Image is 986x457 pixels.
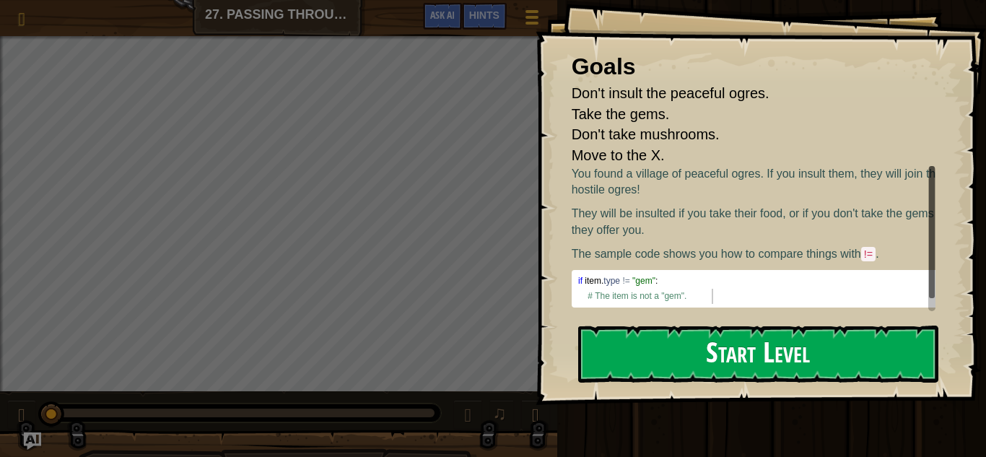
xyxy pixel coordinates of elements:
[554,124,932,145] li: Don't take mushrooms.
[572,126,720,142] span: Don't take mushrooms.
[554,104,932,125] li: Take the gems.
[489,400,514,430] button: ♫
[572,106,670,122] span: Take the gems.
[554,83,932,104] li: Don't insult the peaceful ogres.
[572,85,769,101] span: Don't insult the peaceful ogres.
[24,432,41,450] button: Ask AI
[492,402,507,424] span: ♫
[572,166,946,199] p: You found a village of peaceful ogres. If you insult them, they will join the hostile ogres!
[572,246,946,263] p: The sample code shows you how to compare things with .
[453,400,482,430] button: Adjust volume
[572,206,946,239] p: They will be insulted if you take their food, or if you don't take the gems they offer you.
[469,9,499,21] span: Hints
[578,326,938,383] button: Start Level
[554,145,932,166] li: Move to the X.
[521,400,550,430] button: Toggle fullscreen
[572,51,935,84] div: Goals
[861,247,876,261] code: !=
[430,8,455,22] span: Ask AI
[423,3,462,30] button: Ask AI
[572,147,665,163] span: Move to the X.
[7,400,36,430] button: Ctrl + P: Pause
[514,3,550,38] button: Show game menu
